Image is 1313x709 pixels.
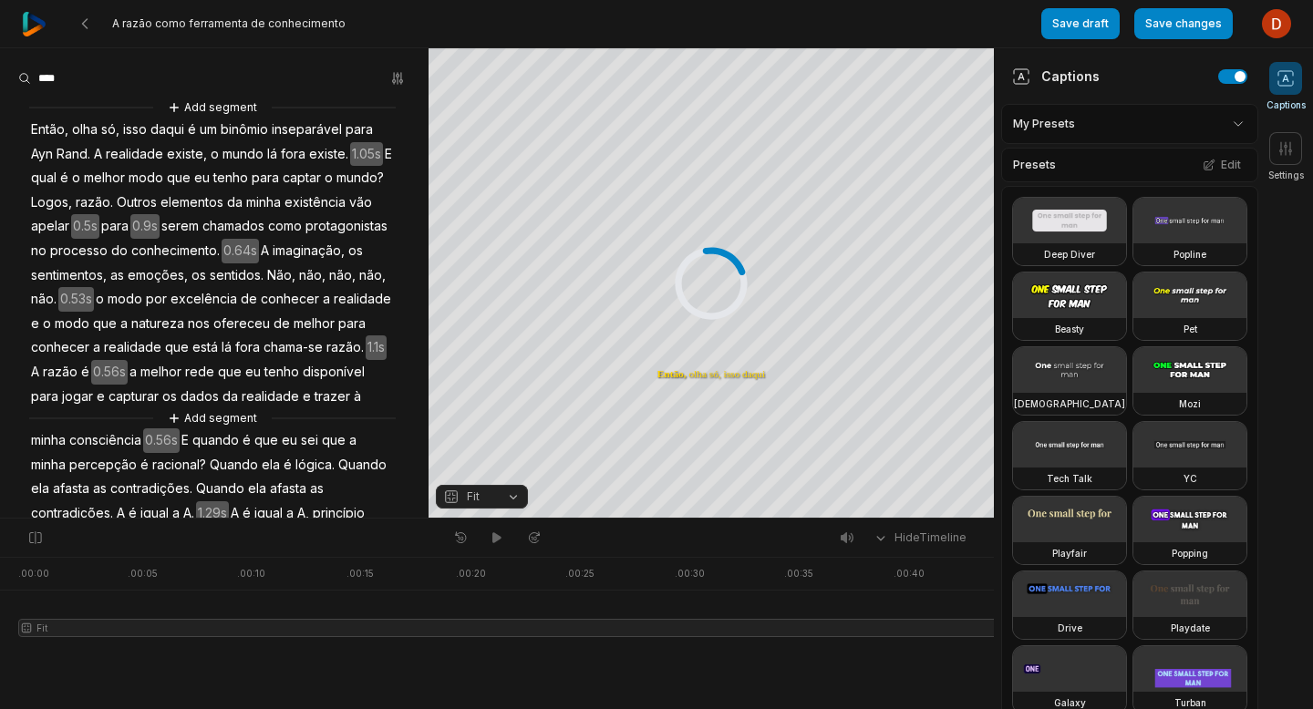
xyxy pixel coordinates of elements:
[259,287,321,312] span: conhecer
[70,166,82,190] span: o
[347,190,374,215] span: vão
[127,166,165,190] span: modo
[320,428,347,453] span: que
[1184,322,1197,336] h3: Pet
[1058,621,1082,635] h3: Drive
[201,214,266,239] span: chamados
[1012,67,1100,86] div: Captions
[259,239,271,263] span: A
[99,214,130,239] span: para
[279,142,307,167] span: fora
[1266,98,1306,112] span: Captions
[29,428,67,453] span: minha
[106,287,144,312] span: modo
[1001,148,1258,182] div: Presets
[186,118,198,142] span: é
[109,477,194,501] span: contradições.
[336,312,367,336] span: para
[239,287,259,312] span: de
[29,385,60,409] span: para
[383,142,394,167] span: E
[284,501,295,526] span: a
[280,428,299,453] span: eu
[71,214,99,239] span: 0.5s
[221,385,240,409] span: da
[1184,471,1197,486] h3: YC
[29,287,58,312] span: não.
[29,335,91,360] span: conhecer
[321,287,332,312] span: a
[119,312,129,336] span: a
[183,360,216,385] span: rede
[115,501,127,526] span: A
[1055,322,1084,336] h3: Beasty
[297,263,327,288] span: não,
[194,477,246,501] span: Quando
[467,488,480,505] span: Fit
[323,166,335,190] span: o
[327,263,357,288] span: não,
[1268,132,1304,182] button: Settings
[366,335,387,360] span: 1.1s
[127,501,139,526] span: é
[313,385,352,409] span: trazer
[22,12,47,36] img: reap
[29,214,71,239] span: apelar
[179,385,221,409] span: dados
[67,428,143,453] span: consciência
[29,190,74,215] span: Logos,
[165,166,192,190] span: que
[82,166,127,190] span: melhor
[867,524,972,551] button: HideTimeline
[336,453,388,478] span: Quando
[163,335,191,360] span: que
[109,263,126,288] span: as
[225,190,244,215] span: da
[165,142,209,167] span: existe,
[233,335,262,360] span: fora
[295,501,311,526] span: A,
[102,335,163,360] span: realidade
[352,385,363,409] span: à
[171,501,181,526] span: a
[1179,396,1201,411] h3: Mozi
[270,118,344,142] span: inseparável
[253,501,284,526] span: igual
[104,142,165,167] span: realidade
[281,166,323,190] span: captar
[271,239,346,263] span: imaginação,
[41,312,53,336] span: o
[222,239,259,263] span: 0.64s
[265,263,297,288] span: Não,
[58,166,70,190] span: é
[307,142,350,167] span: existe.
[346,239,365,263] span: os
[265,142,279,167] span: lá
[241,501,253,526] span: é
[344,118,375,142] span: para
[109,239,129,263] span: do
[1197,153,1246,177] button: Edit
[220,335,233,360] span: lá
[1047,471,1092,486] h3: Tech Talk
[198,118,219,142] span: um
[143,428,180,453] span: 0.56s
[92,142,104,167] span: A
[29,239,48,263] span: no
[115,190,159,215] span: Outros
[191,428,241,453] span: quando
[243,360,263,385] span: eu
[55,142,92,167] span: Rand.
[262,335,325,360] span: chama-se
[292,312,336,336] span: melhor
[159,190,225,215] span: elementos
[263,360,301,385] span: tenho
[160,385,179,409] span: os
[29,477,51,501] span: ela
[347,428,358,453] span: a
[357,263,388,288] span: não,
[283,190,347,215] span: existência
[1268,169,1304,182] span: Settings
[301,360,367,385] span: disponível
[150,453,208,478] span: racional?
